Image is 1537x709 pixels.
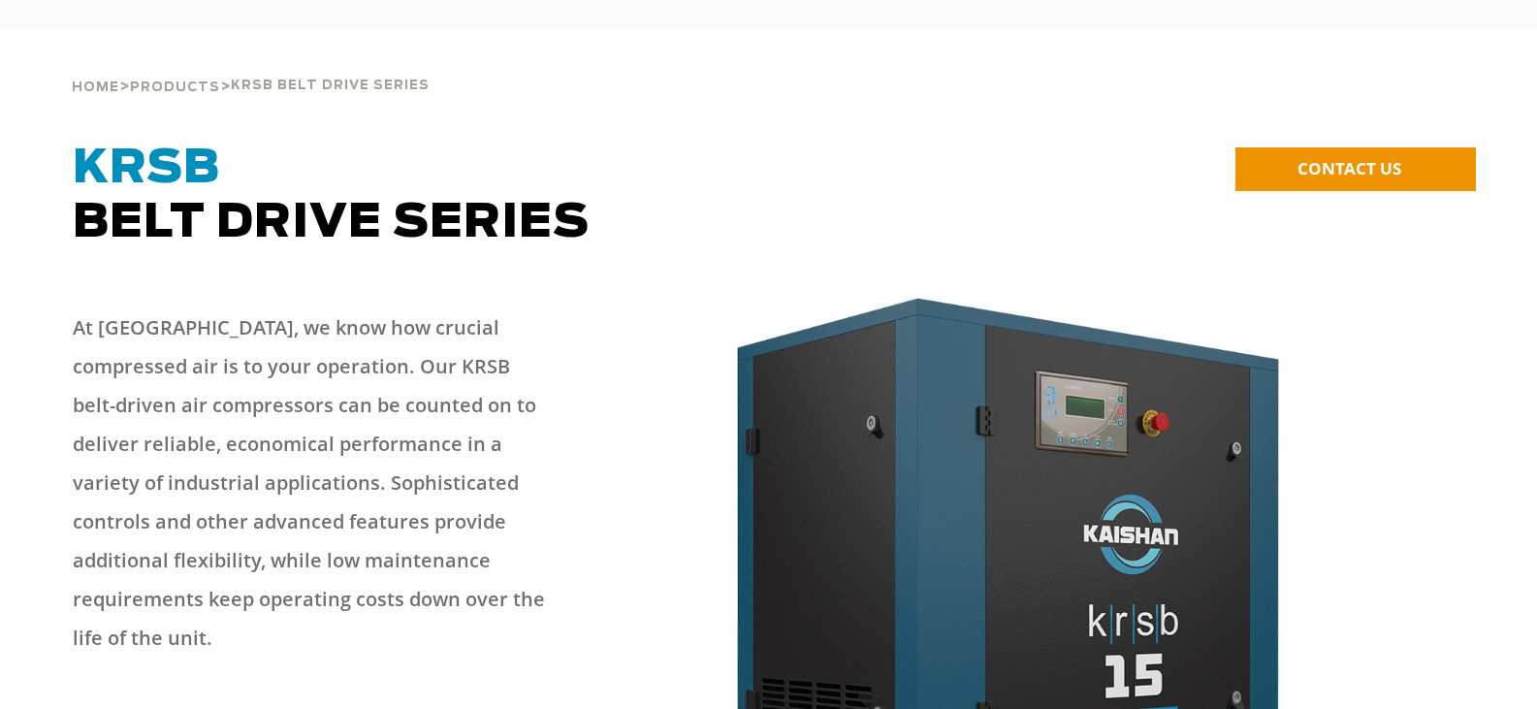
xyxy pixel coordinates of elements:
a: CONTACT US [1235,147,1476,191]
p: At [GEOGRAPHIC_DATA], we know how crucial compressed air is to your operation. Our KRSB belt-driv... [73,308,549,658]
span: Products [130,81,220,94]
span: CONTACT US [1297,157,1401,179]
div: > > [72,29,430,103]
span: krsb belt drive series [231,80,430,92]
span: KRSB [73,145,220,192]
a: Products [130,78,220,95]
span: Belt Drive Series [73,145,590,246]
span: Home [72,81,119,94]
a: Home [72,78,119,95]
